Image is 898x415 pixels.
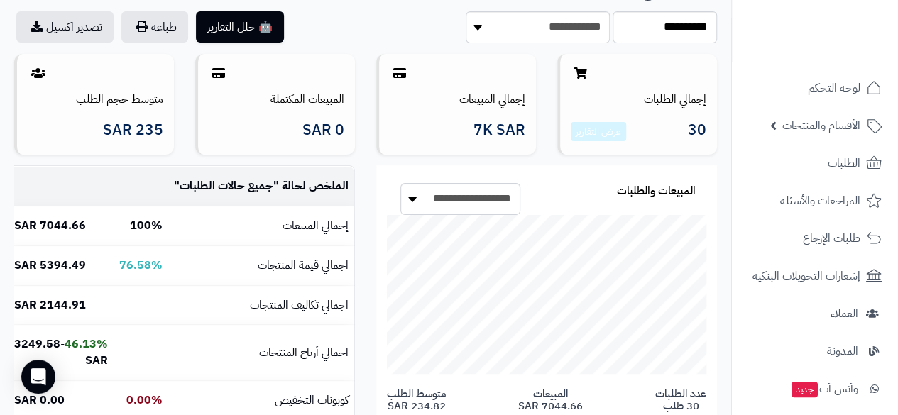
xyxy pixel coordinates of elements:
a: لوحة التحكم [740,71,889,105]
a: متوسط حجم الطلب [76,91,163,108]
td: اجمالي أرباح المنتجات [168,325,354,380]
b: 0.00 SAR [14,392,65,409]
span: متوسط الطلب 234.82 SAR [387,388,446,411]
a: عرض التقارير [576,124,621,139]
b: 2144.91 SAR [14,297,86,314]
span: عدد الطلبات 30 طلب [655,388,706,411]
span: جديد [792,382,818,397]
td: اجمالي قيمة المنتجات [168,246,354,285]
span: إشعارات التحويلات البنكية [752,266,860,286]
span: الطلبات [828,153,860,173]
div: Open Intercom Messenger [21,360,55,394]
a: العملاء [740,297,889,331]
td: الملخص لحالة " " [168,167,354,206]
span: الأقسام والمنتجات [782,116,860,135]
td: اجمالي تكاليف المنتجات [168,286,354,325]
span: 235 SAR [103,122,163,138]
a: إشعارات التحويلات البنكية [740,259,889,293]
span: لوحة التحكم [808,78,860,98]
span: المدونة [827,341,858,361]
button: 🤖 حلل التقارير [196,11,284,43]
b: 76.58% [119,257,163,274]
b: 0.00% [126,392,163,409]
b: 100% [130,217,163,234]
span: وآتس آب [790,379,858,399]
a: طلبات الإرجاع [740,221,889,255]
span: 0 SAR [302,122,344,138]
td: - [9,325,114,380]
span: العملاء [831,304,858,323]
span: جميع حالات الطلبات [180,177,273,194]
td: إجمالي المبيعات [168,206,354,245]
b: 5394.49 SAR [14,257,86,274]
a: المبيعات المكتملة [270,91,344,108]
a: الطلبات [740,146,889,180]
b: 7044.66 SAR [14,217,86,234]
a: إجمالي المبيعات [459,91,525,108]
span: المراجعات والأسئلة [780,191,860,211]
h3: المبيعات والطلبات [617,185,696,198]
button: طباعة [121,11,188,43]
span: طلبات الإرجاع [803,228,860,248]
img: logo-2.png [801,25,885,55]
span: المبيعات 7044.66 SAR [518,388,583,411]
span: 30 [688,122,706,142]
b: 46.13% [65,336,108,353]
a: المدونة [740,334,889,368]
b: 3249.58 SAR [14,336,108,369]
a: المراجعات والأسئلة [740,184,889,218]
a: تصدير اكسيل [16,11,114,43]
a: وآتس آبجديد [740,372,889,406]
span: 7K SAR [473,122,525,138]
a: إجمالي الطلبات [644,91,706,108]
